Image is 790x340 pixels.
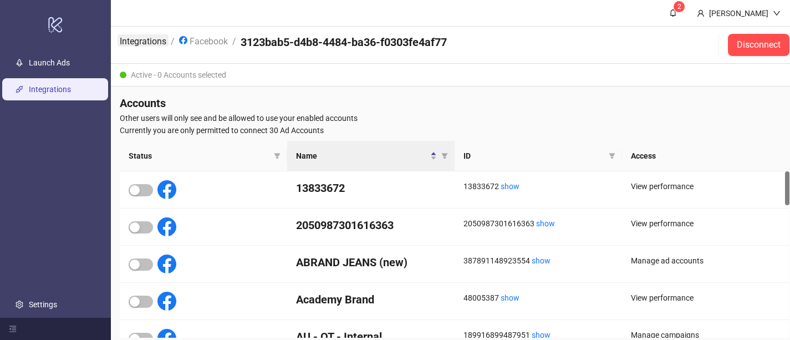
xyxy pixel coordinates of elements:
[296,292,446,307] h4: Academy Brand
[674,1,685,12] sup: 2
[439,148,450,164] span: filter
[232,34,236,55] li: /
[606,148,618,164] span: filter
[463,292,613,304] div: 48005387
[463,255,613,267] div: 387891148923554
[441,153,448,159] span: filter
[29,300,57,309] a: Settings
[29,85,71,94] a: Integrations
[501,182,519,191] a: show
[120,95,789,111] h4: Accounts
[631,292,781,304] div: View performance
[274,153,281,159] span: filter
[631,217,781,230] div: View performance
[631,255,781,267] div: Manage ad accounts
[532,331,551,339] a: show
[296,180,446,196] h4: 13833672
[631,180,781,192] div: View performance
[536,219,555,228] a: show
[737,40,781,50] span: Disconnect
[773,9,781,17] span: down
[677,3,681,11] span: 2
[129,150,269,162] span: Status
[697,9,705,17] span: user
[241,34,447,50] h4: 3123bab5-d4b8-4484-ba36-f0303fe4af77
[463,217,613,230] div: 2050987301616363
[9,325,17,333] span: menu-fold
[728,34,789,56] button: Disconnect
[532,256,551,265] a: show
[287,141,455,171] th: Name
[171,34,175,55] li: /
[177,34,230,47] a: Facebook
[29,58,70,67] a: Launch Ads
[296,255,446,270] h4: ABRAND JEANS (new)
[296,217,446,233] h4: 2050987301616363
[705,7,773,19] div: [PERSON_NAME]
[120,124,789,136] span: Currently you are only permitted to connect 30 Ad Accounts
[296,150,428,162] span: Name
[622,141,789,171] th: Access
[609,153,615,159] span: filter
[272,148,283,164] span: filter
[120,112,789,124] span: Other users will only see and be allowed to use your enabled accounts
[118,34,169,47] a: Integrations
[669,9,677,17] span: bell
[463,150,604,162] span: ID
[463,180,613,192] div: 13833672
[501,293,519,302] a: show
